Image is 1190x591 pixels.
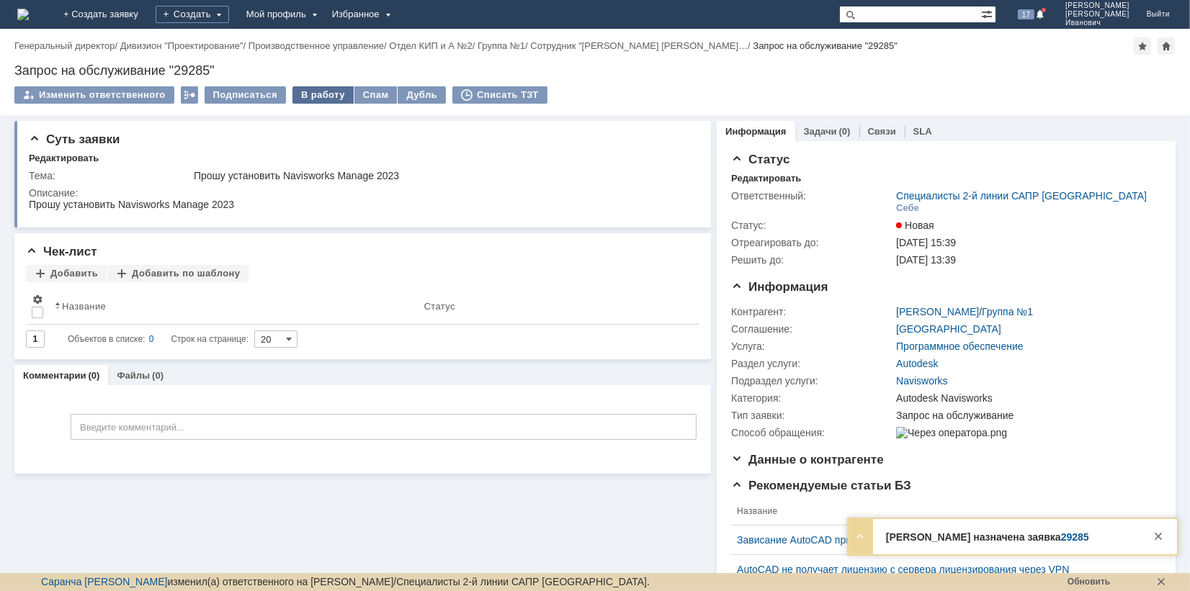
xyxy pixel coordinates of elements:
[731,340,893,352] div: Услуга:
[1068,577,1154,587] div: Обновить
[731,392,893,404] div: Категория:
[731,153,789,166] span: Статус
[731,280,828,294] span: Информация
[89,370,100,381] div: (0)
[731,237,893,248] div: Отреагировать до:
[804,126,837,137] a: Задачи
[26,245,97,258] span: Чек-лист
[152,370,164,381] div: (0)
[731,358,893,369] div: Раздел услуги:
[194,170,690,181] div: Прошу установить Navisworks Manage 2023
[14,63,1176,78] div: Запрос на обслуживание "29285"
[17,9,29,20] img: logo
[1158,37,1175,55] div: Сделать домашней страницей
[896,306,1033,317] div: /
[731,479,911,492] span: Рекомендуемые статьи БЗ
[249,40,390,51] div: /
[839,126,851,137] div: (0)
[868,126,896,137] a: Связи
[981,6,996,20] span: Расширенный поиск
[731,410,893,421] div: Тип заявки:
[896,358,938,369] a: Autodesk
[731,220,893,231] div: Статус:
[896,306,979,317] a: [PERSON_NAME]
[731,254,893,266] div: Решить до:
[68,334,145,344] span: Объектов в списке:
[982,306,1033,317] a: Группа №1
[1150,528,1167,545] div: Закрыть
[731,453,884,466] span: Данные о контрагенте
[731,375,893,387] div: Подраздел услуги:
[753,40,898,51] div: Запрос на обслуживание "29285"
[731,427,893,438] div: Способ обращения:
[29,170,191,181] div: Тема:
[896,323,1001,335] a: [GEOGRAPHIC_DATA]
[419,288,689,325] th: Статус
[14,40,120,51] div: /
[120,40,249,51] div: /
[896,190,1147,202] a: Специалисты 2-й линии САПР [GEOGRAPHIC_DATA]
[1065,10,1129,19] span: [PERSON_NAME]
[29,187,693,199] div: Описание:
[40,576,1060,588] div: изменил(а) ответственного на [PERSON_NAME]/Специалисты 2-й линии САПР [GEOGRAPHIC_DATA].
[32,294,43,305] span: Настройки
[181,86,198,104] div: Работа с массовостью
[731,306,893,317] div: Контрагент:
[389,40,478,51] div: /
[737,564,1144,575] a: AutoCAD не получает лицензию с сервера лицензирования через VPN
[14,40,115,51] a: Генеральный директор
[530,40,753,51] div: /
[896,375,948,387] a: Navisworks
[1018,9,1034,19] span: 17
[156,6,229,23] div: Создать
[731,173,801,184] div: Редактировать
[389,40,472,51] a: Отдел КИП и А №2
[29,153,99,164] div: Редактировать
[120,40,243,51] a: Дивизион "Проектирование"
[1155,576,1167,587] div: Скрыть панель состояния. Сообщение появится, когда произойдет новое изменение
[896,340,1024,352] a: Программное обеспечение
[731,323,893,335] div: Соглашение:
[1065,1,1129,10] span: [PERSON_NAME]
[1134,37,1151,55] div: Добавить в избранное
[424,301,455,312] div: Статус
[68,330,249,348] i: Строк на странице:
[851,528,869,545] div: Развернуть
[530,40,748,51] a: Сотрудник "[PERSON_NAME] [PERSON_NAME]…
[725,126,786,137] a: Информация
[1061,531,1089,543] a: 29285
[49,288,419,325] th: Название
[896,427,1007,438] img: Через оператора.png
[913,126,932,137] a: SLA
[478,40,525,51] a: Группа №1
[23,370,86,381] a: Комментарии
[29,132,120,146] span: Суть заявки
[249,40,384,51] a: Производственное управление
[1065,19,1129,27] span: Иванович
[478,40,530,51] div: /
[149,330,154,348] div: 0
[117,370,150,381] a: Файлы
[62,301,106,312] div: Название
[896,202,919,214] div: Себе
[17,9,29,20] a: Перейти на домашнюю страницу
[896,254,956,266] span: [DATE] 13:39
[896,237,956,248] span: [DATE] 15:39
[896,410,1154,421] div: Запрос на обслуживание
[731,190,893,202] div: Ответственный:
[896,220,934,231] span: Новая
[886,531,1089,543] strong: [PERSON_NAME] назначена заявка
[41,576,167,587] a: Саранча [PERSON_NAME]
[737,534,1144,546] a: Зависание AutoCAD при нажатии F8
[896,392,1154,404] div: Autodesk Navisworks
[731,497,1150,525] th: Название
